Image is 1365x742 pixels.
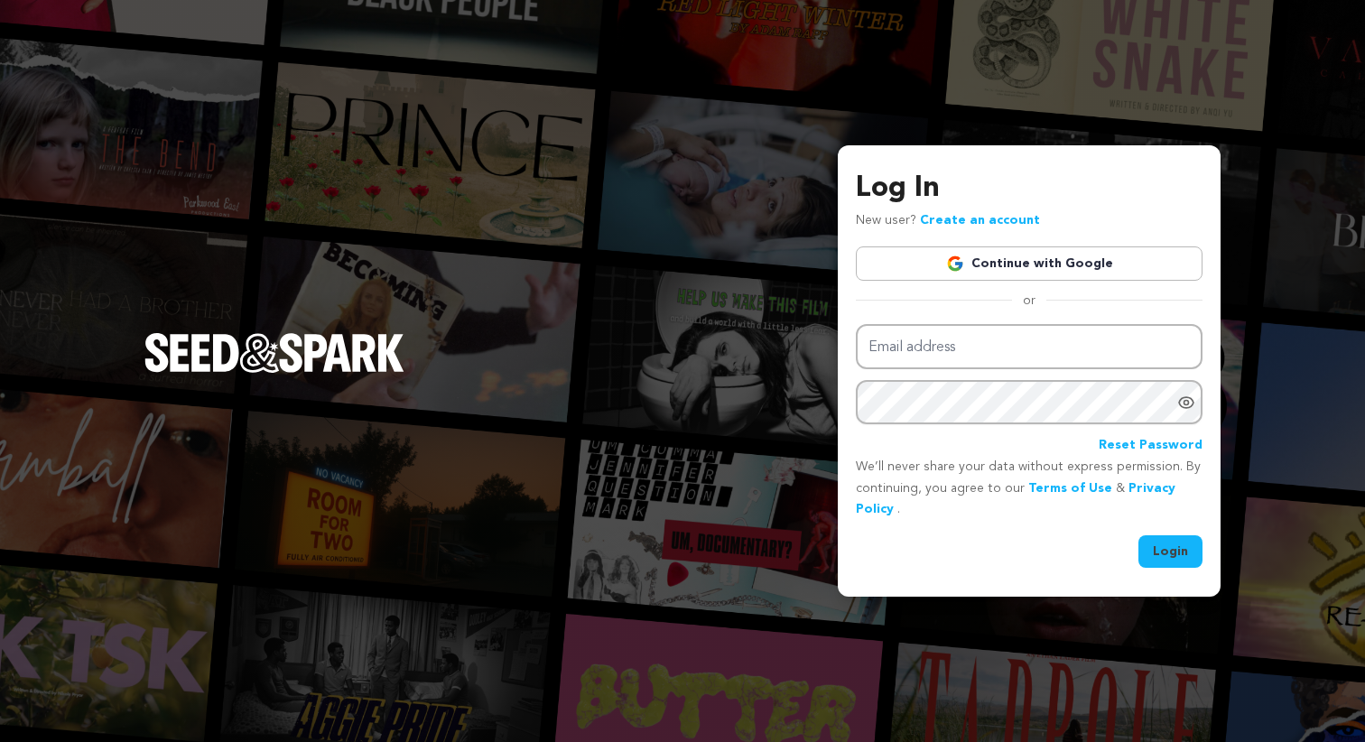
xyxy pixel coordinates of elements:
[946,255,964,273] img: Google logo
[144,333,404,409] a: Seed&Spark Homepage
[1138,535,1202,568] button: Login
[856,167,1202,210] h3: Log In
[1028,482,1112,495] a: Terms of Use
[1177,394,1195,412] a: Show password as plain text. Warning: this will display your password on the screen.
[856,324,1202,370] input: Email address
[1012,292,1046,310] span: or
[856,210,1040,232] p: New user?
[144,333,404,373] img: Seed&Spark Logo
[920,214,1040,227] a: Create an account
[1099,435,1202,457] a: Reset Password
[856,457,1202,521] p: We’ll never share your data without express permission. By continuing, you agree to our & .
[856,246,1202,281] a: Continue with Google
